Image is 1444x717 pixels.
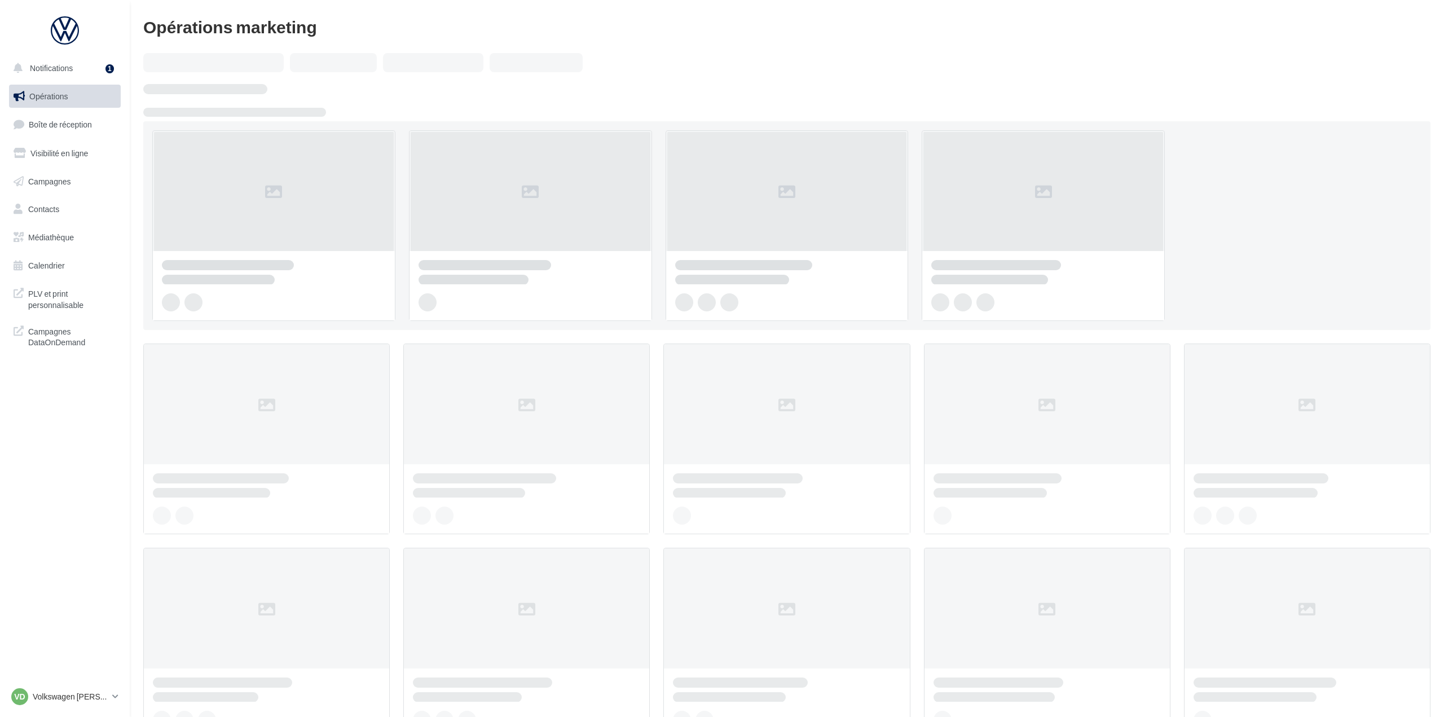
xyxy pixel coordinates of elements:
[105,64,114,73] div: 1
[7,56,118,80] button: Notifications 1
[7,319,123,353] a: Campagnes DataOnDemand
[7,281,123,315] a: PLV et print personnalisable
[143,18,1430,35] div: Opérations marketing
[29,120,92,129] span: Boîte de réception
[7,254,123,278] a: Calendrier
[7,142,123,165] a: Visibilité en ligne
[28,286,116,310] span: PLV et print personnalisable
[28,324,116,348] span: Campagnes DataOnDemand
[30,148,88,158] span: Visibilité en ligne
[7,112,123,137] a: Boîte de réception
[28,176,71,186] span: Campagnes
[28,261,65,270] span: Calendrier
[30,63,73,73] span: Notifications
[7,197,123,221] a: Contacts
[7,226,123,249] a: Médiathèque
[7,85,123,108] a: Opérations
[28,232,74,242] span: Médiathèque
[28,204,59,214] span: Contacts
[7,170,123,193] a: Campagnes
[33,691,108,702] p: Volkswagen [PERSON_NAME]
[29,91,68,101] span: Opérations
[14,691,25,702] span: VD
[9,686,121,707] a: VD Volkswagen [PERSON_NAME]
